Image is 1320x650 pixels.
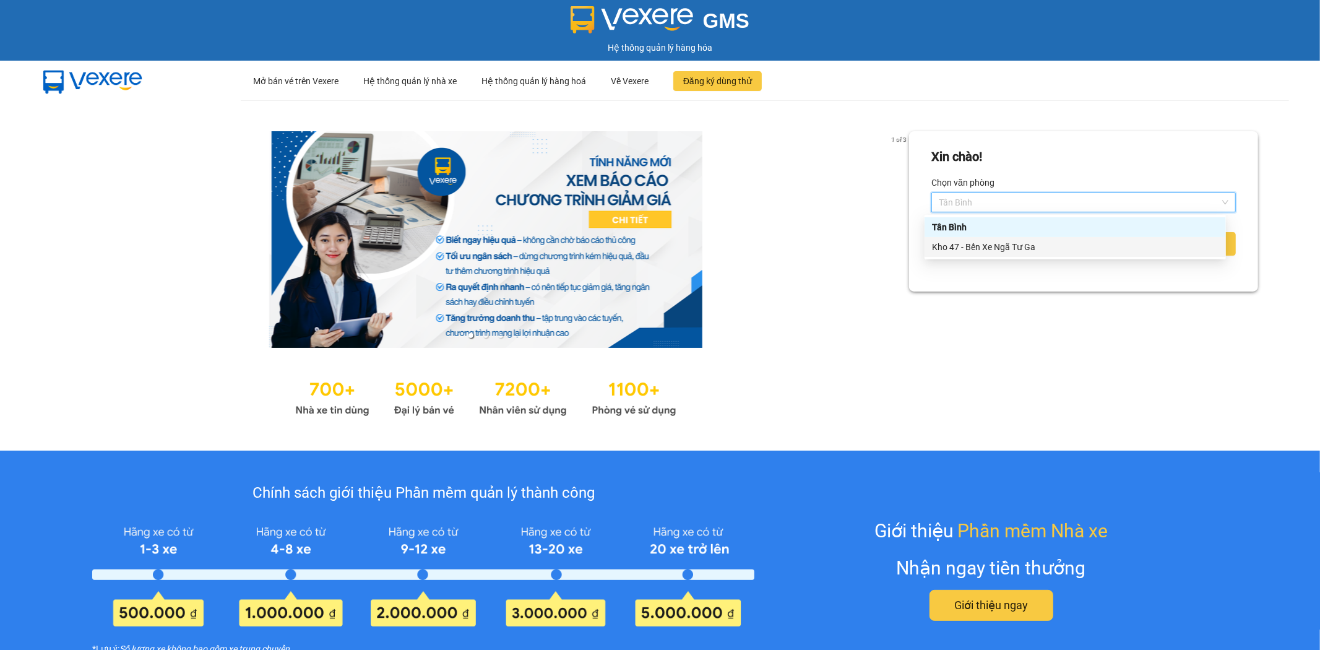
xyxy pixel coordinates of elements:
div: Tân Bình [925,217,1226,237]
span: Giới thiệu ngay [954,597,1028,614]
span: Phần mềm Nhà xe [957,516,1108,545]
img: logo 2 [571,6,693,33]
button: Giới thiệu ngay [930,590,1053,621]
li: slide item 2 [483,333,488,338]
div: Tân Bình [932,220,1219,234]
button: Đăng ký dùng thử [673,71,762,91]
div: Kho 47 - Bến Xe Ngã Tư Ga [925,237,1226,257]
div: Hệ thống quản lý hàng hóa [3,41,1317,54]
div: Mở bán vé trên Vexere [253,61,339,101]
div: Về Vexere [611,61,649,101]
img: Statistics.png [295,373,676,420]
img: mbUUG5Q.png [31,61,155,102]
span: Đăng ký dùng thử [683,74,752,88]
div: Kho 47 - Bến Xe Ngã Tư Ga [932,240,1219,254]
label: Chọn văn phòng [931,173,994,193]
li: slide item 3 [498,333,503,338]
div: Giới thiệu [874,516,1108,545]
button: next slide / item [892,131,909,348]
p: 1 of 3 [887,131,909,147]
div: Hệ thống quản lý hàng hoá [481,61,586,101]
div: Nhận ngay tiền thưởng [897,553,1086,583]
span: GMS [703,9,749,32]
div: Xin chào! [931,147,982,167]
div: Hệ thống quản lý nhà xe [363,61,457,101]
div: Chính sách giới thiệu Phần mềm quản lý thành công [92,482,754,505]
button: previous slide / item [62,131,79,348]
li: slide item 1 [468,333,473,338]
span: Tân Bình [939,193,1228,212]
img: policy-intruduce-detail.png [92,521,754,627]
a: GMS [571,19,749,28]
